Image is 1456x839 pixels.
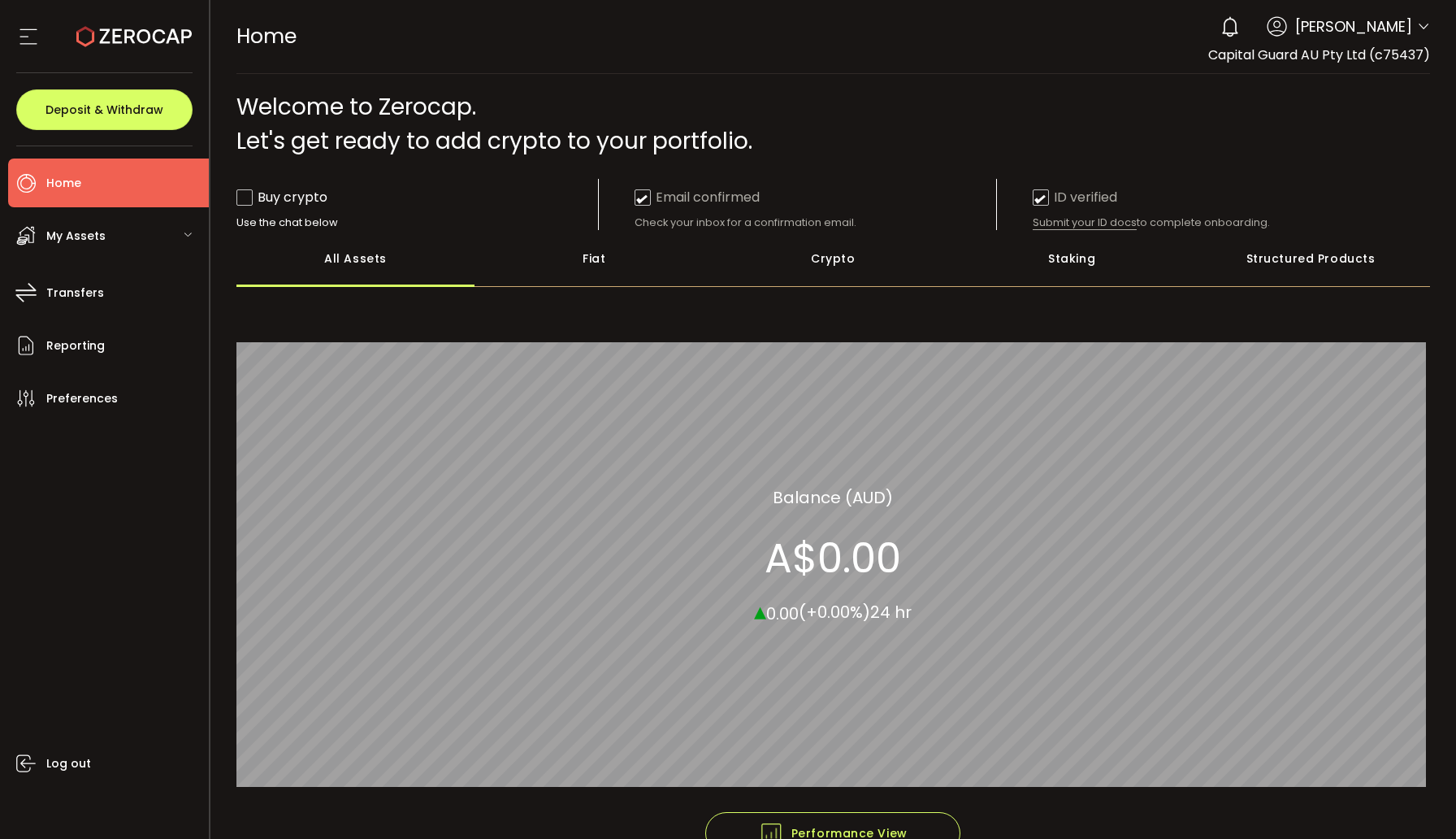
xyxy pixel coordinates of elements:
span: Log out [46,752,91,776]
span: Reporting [46,334,105,358]
span: Preferences [46,387,118,411]
div: Email confirmed [635,187,760,207]
iframe: Chat Widget [1263,663,1456,839]
div: Check your inbox for a confirmation email. [635,215,996,230]
div: Use the chat below [236,215,598,230]
div: Staking [952,230,1191,287]
button: Deposit & Withdraw [16,89,193,130]
div: All Assets [236,230,475,287]
div: Buy crypto [236,187,327,207]
span: Capital Guard AU Pty Ltd (c75437) [1208,46,1430,64]
div: to complete onboarding. [1033,215,1394,230]
span: Deposit & Withdraw [45,104,163,115]
span: Submit your ID docs [1033,215,1137,230]
div: ID verified [1033,187,1117,207]
div: Welcome to Zerocap. Let's get ready to add crypto to your portfolio. [236,90,1431,159]
span: (+0.00%) [799,601,870,624]
span: 24 hr [870,601,912,624]
span: Home [46,172,81,195]
div: Crypto [713,230,952,287]
div: Structured Products [1191,230,1430,287]
div: Fiat [474,230,713,287]
span: My Assets [46,224,106,248]
section: A$0.00 [765,533,901,582]
span: 0.00 [766,602,799,624]
span: Transfers [46,281,104,305]
span: ▴ [754,593,766,628]
section: Balance (AUD) [773,485,893,509]
span: [PERSON_NAME] [1295,15,1412,37]
span: Home [236,22,297,50]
